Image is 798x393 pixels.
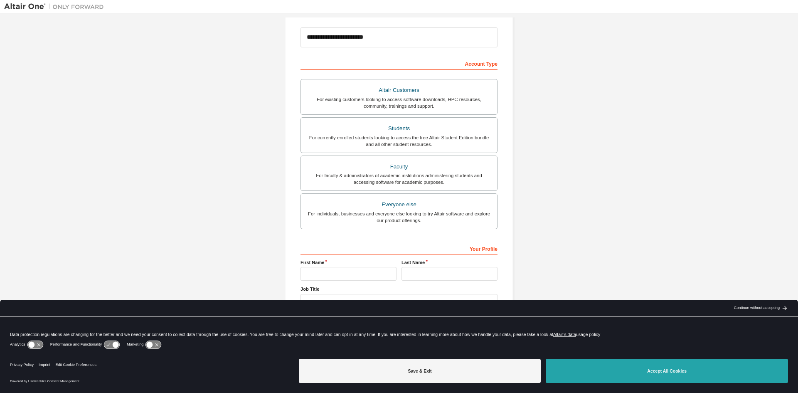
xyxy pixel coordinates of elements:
div: For currently enrolled students looking to access the free Altair Student Edition bundle and all ... [306,134,492,148]
div: For individuals, businesses and everyone else looking to try Altair software and explore our prod... [306,210,492,224]
label: Last Name [401,259,498,266]
label: Job Title [300,286,498,292]
div: For faculty & administrators of academic institutions administering students and accessing softwa... [306,172,492,185]
div: Your Profile [300,242,498,255]
div: Everyone else [306,199,492,210]
div: For existing customers looking to access software downloads, HPC resources, community, trainings ... [306,96,492,109]
label: First Name [300,259,397,266]
div: Faculty [306,161,492,173]
img: Altair One [4,2,108,11]
div: Altair Customers [306,84,492,96]
div: Account Type [300,57,498,70]
div: Students [306,123,492,134]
